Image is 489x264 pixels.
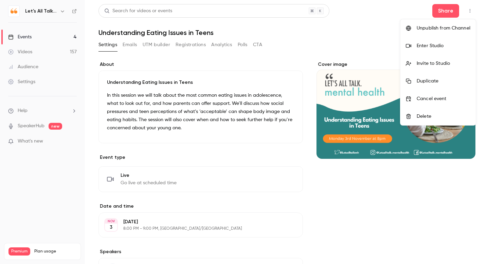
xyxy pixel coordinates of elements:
div: Delete [417,113,470,120]
div: Invite to Studio [417,60,470,67]
div: Unpublish from Channel [417,25,470,32]
div: Duplicate [417,78,470,84]
div: Enter Studio [417,42,470,49]
div: Cancel event [417,95,470,102]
